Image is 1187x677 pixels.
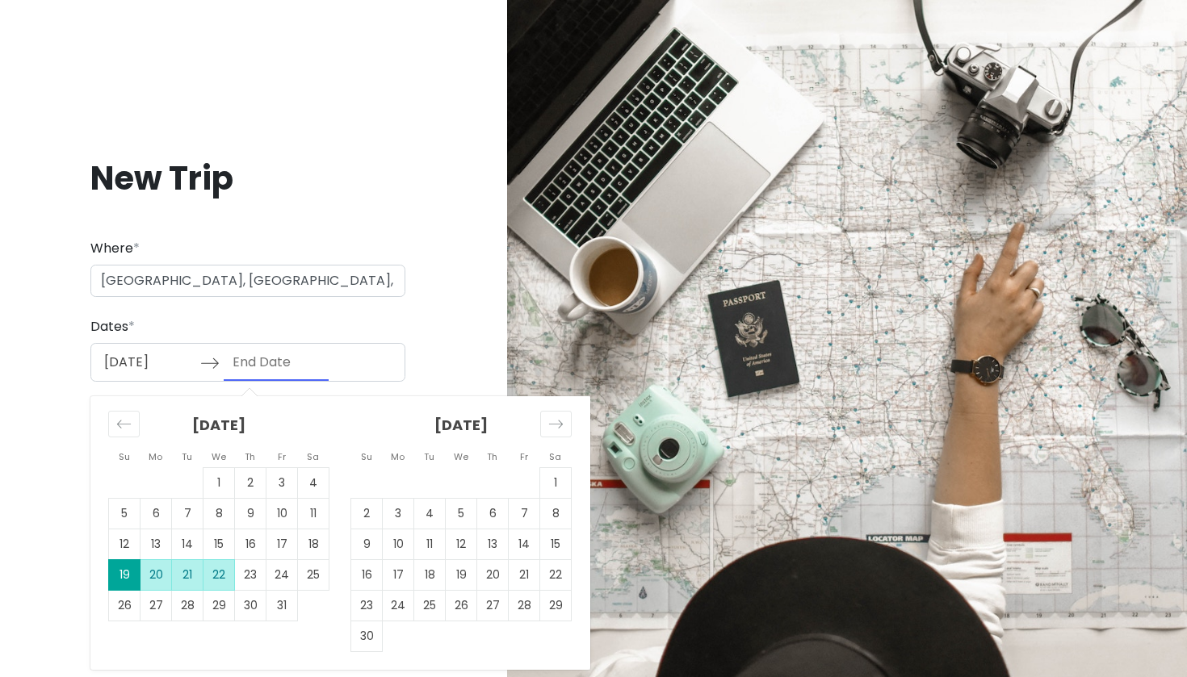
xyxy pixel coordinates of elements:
[90,157,405,199] h1: New Trip
[172,560,203,591] td: Choose Tuesday, October 21, 2025 as your check-out date. It’s available.
[203,499,235,529] td: Choose Wednesday, October 8, 2025 as your check-out date. It’s available.
[540,499,572,529] td: Choose Saturday, November 8, 2025 as your check-out date. It’s available.
[298,499,329,529] td: Choose Saturday, October 11, 2025 as your check-out date. It’s available.
[90,238,140,259] label: Where
[203,560,235,591] td: Choose Wednesday, October 22, 2025 as your check-out date. It’s available.
[351,499,383,529] td: Choose Sunday, November 2, 2025 as your check-out date. It’s available.
[90,396,590,670] div: Calendar
[298,560,329,591] td: Choose Saturday, October 25, 2025 as your check-out date. It’s available.
[383,529,414,560] td: Choose Monday, November 10, 2025 as your check-out date. It’s available.
[454,450,468,463] small: We
[172,529,203,560] td: Choose Tuesday, October 14, 2025 as your check-out date. It’s available.
[192,415,245,435] strong: [DATE]
[446,499,477,529] td: Choose Wednesday, November 5, 2025 as your check-out date. It’s available.
[307,450,319,463] small: Sa
[224,344,329,381] input: End Date
[351,529,383,560] td: Choose Sunday, November 9, 2025 as your check-out date. It’s available.
[549,450,561,463] small: Sa
[298,468,329,499] td: Choose Saturday, October 4, 2025 as your check-out date. It’s available.
[172,499,203,529] td: Choose Tuesday, October 7, 2025 as your check-out date. It’s available.
[109,499,141,529] td: Choose Sunday, October 5, 2025 as your check-out date. It’s available.
[119,450,130,463] small: Su
[414,591,446,621] td: Choose Tuesday, November 25, 2025 as your check-out date. It’s available.
[172,591,203,621] td: Choose Tuesday, October 28, 2025 as your check-out date. It’s available.
[509,591,540,621] td: Choose Friday, November 28, 2025 as your check-out date. It’s available.
[212,450,226,463] small: We
[509,529,540,560] td: Choose Friday, November 14, 2025 as your check-out date. It’s available.
[235,499,266,529] td: Choose Thursday, October 9, 2025 as your check-out date. It’s available.
[509,499,540,529] td: Choose Friday, November 7, 2025 as your check-out date. It’s available.
[361,450,372,463] small: Su
[235,591,266,621] td: Choose Thursday, October 30, 2025 as your check-out date. It’s available.
[235,560,266,591] td: Choose Thursday, October 23, 2025 as your check-out date. It’s available.
[446,529,477,560] td: Choose Wednesday, November 12, 2025 as your check-out date. It’s available.
[109,560,141,591] td: Selected as start date. Sunday, October 19, 2025
[266,468,298,499] td: Choose Friday, October 3, 2025 as your check-out date. It’s available.
[540,411,572,437] div: Move forward to switch to the next month.
[414,529,446,560] td: Choose Tuesday, November 11, 2025 as your check-out date. It’s available.
[351,591,383,621] td: Choose Sunday, November 23, 2025 as your check-out date. It’s available.
[520,450,528,463] small: Fr
[434,415,488,435] strong: [DATE]
[477,591,509,621] td: Choose Thursday, November 27, 2025 as your check-out date. It’s available.
[391,450,405,463] small: Mo
[141,499,172,529] td: Choose Monday, October 6, 2025 as your check-out date. It’s available.
[487,450,497,463] small: Th
[141,560,172,591] td: Choose Monday, October 20, 2025 as your check-out date. It’s available.
[446,591,477,621] td: Choose Wednesday, November 26, 2025 as your check-out date. It’s available.
[141,591,172,621] td: Choose Monday, October 27, 2025 as your check-out date. It’s available.
[203,529,235,560] td: Choose Wednesday, October 15, 2025 as your check-out date. It’s available.
[351,621,383,652] td: Choose Sunday, November 30, 2025 as your check-out date. It’s available.
[266,499,298,529] td: Choose Friday, October 10, 2025 as your check-out date. It’s available.
[509,560,540,591] td: Choose Friday, November 21, 2025 as your check-out date. It’s available.
[540,591,572,621] td: Choose Saturday, November 29, 2025 as your check-out date. It’s available.
[540,468,572,499] td: Choose Saturday, November 1, 2025 as your check-out date. It’s available.
[278,450,286,463] small: Fr
[540,560,572,591] td: Choose Saturday, November 22, 2025 as your check-out date. It’s available.
[446,560,477,591] td: Choose Wednesday, November 19, 2025 as your check-out date. It’s available.
[245,450,255,463] small: Th
[235,529,266,560] td: Choose Thursday, October 16, 2025 as your check-out date. It’s available.
[203,591,235,621] td: Choose Wednesday, October 29, 2025 as your check-out date. It’s available.
[109,591,141,621] td: Choose Sunday, October 26, 2025 as your check-out date. It’s available.
[149,450,162,463] small: Mo
[90,316,135,337] label: Dates
[424,450,434,463] small: Tu
[383,591,414,621] td: Choose Monday, November 24, 2025 as your check-out date. It’s available.
[108,411,140,437] div: Move backward to switch to the previous month.
[95,344,200,381] input: Start Date
[477,499,509,529] td: Choose Thursday, November 6, 2025 as your check-out date. It’s available.
[477,560,509,591] td: Choose Thursday, November 20, 2025 as your check-out date. It’s available.
[383,560,414,591] td: Choose Monday, November 17, 2025 as your check-out date. It’s available.
[90,265,405,297] input: City (e.g., New York)
[298,529,329,560] td: Choose Saturday, October 18, 2025 as your check-out date. It’s available.
[540,529,572,560] td: Choose Saturday, November 15, 2025 as your check-out date. It’s available.
[141,529,172,560] td: Choose Monday, October 13, 2025 as your check-out date. It’s available.
[266,560,298,591] td: Choose Friday, October 24, 2025 as your check-out date. It’s available.
[182,450,192,463] small: Tu
[383,499,414,529] td: Choose Monday, November 3, 2025 as your check-out date. It’s available.
[351,560,383,591] td: Choose Sunday, November 16, 2025 as your check-out date. It’s available.
[266,591,298,621] td: Choose Friday, October 31, 2025 as your check-out date. It’s available.
[203,468,235,499] td: Choose Wednesday, October 1, 2025 as your check-out date. It’s available.
[235,468,266,499] td: Choose Thursday, October 2, 2025 as your check-out date. It’s available.
[477,529,509,560] td: Choose Thursday, November 13, 2025 as your check-out date. It’s available.
[414,560,446,591] td: Choose Tuesday, November 18, 2025 as your check-out date. It’s available.
[109,529,141,560] td: Choose Sunday, October 12, 2025 as your check-out date. It’s available.
[414,499,446,529] td: Choose Tuesday, November 4, 2025 as your check-out date. It’s available.
[266,529,298,560] td: Choose Friday, October 17, 2025 as your check-out date. It’s available.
